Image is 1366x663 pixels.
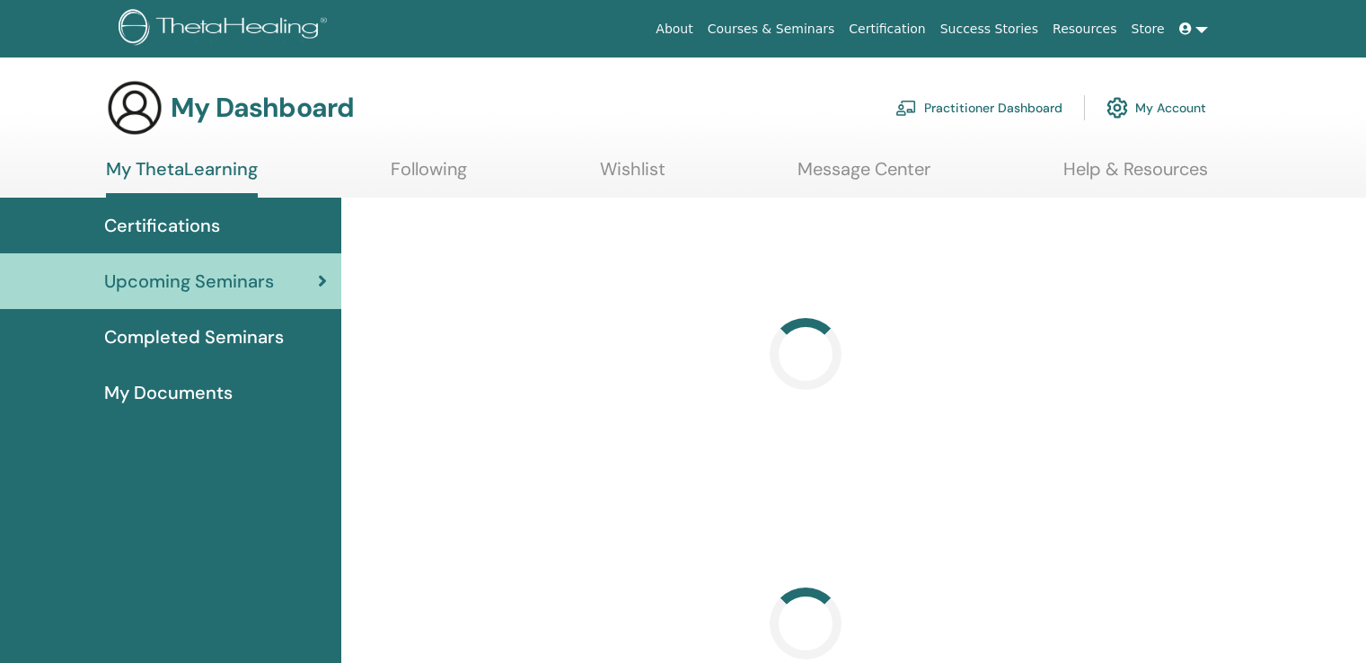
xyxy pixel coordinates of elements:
img: logo.png [119,9,333,49]
span: My Documents [104,379,233,406]
a: Certification [842,13,932,46]
a: Following [391,158,467,193]
a: Success Stories [933,13,1045,46]
span: Certifications [104,212,220,239]
span: Completed Seminars [104,323,284,350]
a: Courses & Seminars [701,13,842,46]
img: chalkboard-teacher.svg [895,100,917,116]
span: Upcoming Seminars [104,268,274,295]
a: About [648,13,700,46]
a: Resources [1045,13,1124,46]
img: cog.svg [1106,93,1128,123]
a: My Account [1106,88,1206,128]
a: Message Center [798,158,930,193]
a: Practitioner Dashboard [895,88,1062,128]
a: Store [1124,13,1172,46]
a: Wishlist [600,158,665,193]
a: Help & Resources [1063,158,1208,193]
a: My ThetaLearning [106,158,258,198]
img: generic-user-icon.jpg [106,79,163,137]
h3: My Dashboard [171,92,354,124]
